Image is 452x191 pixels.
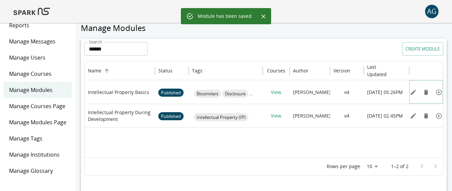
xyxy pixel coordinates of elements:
div: Reports [4,17,72,33]
button: Create module [402,42,443,56]
p: 1–2 of 2 [391,163,409,170]
button: Remove [421,111,431,121]
button: Preview [434,111,444,121]
div: Status [158,67,172,74]
div: v4 [330,104,364,127]
div: Manage Tags [4,130,72,147]
span: Published [158,105,184,128]
div: AG [425,5,439,18]
div: Manage Users [4,50,72,66]
div: Manage Institutions [4,147,72,163]
span: Published [158,81,184,104]
div: Manage Modules [4,82,72,98]
h6: Last Updated [367,63,396,78]
p: Rows per page: [327,163,361,170]
label: Search [89,39,102,45]
div: Module has been saved. [198,10,253,22]
svg: Edit [410,89,417,96]
button: Preview [434,87,444,97]
button: Close [258,11,268,22]
button: Edit [408,111,418,121]
button: Sort [173,66,183,75]
div: Tags [192,67,202,74]
div: Manage Modules Page [4,114,72,130]
div: Manage Courses Page [4,98,72,114]
div: 10 [364,162,380,171]
div: Courses [267,67,285,74]
div: Manage Glossary [4,163,72,179]
span: Manage Modules [9,86,66,94]
p: Intellectual Property Basics [88,89,149,96]
p: Intellectual Property During Development [88,109,152,123]
svg: Preview [435,89,442,96]
span: Manage Glossary [9,167,66,175]
span: Manage Users [9,54,66,62]
span: Manage Institutions [9,151,66,159]
button: Sort [102,66,111,75]
button: Remove [421,87,431,97]
div: Manage Courses [4,66,72,82]
span: Manage Messages [9,37,66,45]
button: Sort [309,66,319,75]
svg: Remove [423,113,429,119]
svg: Preview [435,113,442,119]
div: Author [293,67,309,74]
svg: Edit [410,113,417,119]
span: Manage Modules Page [9,118,66,126]
div: Name [88,67,101,74]
p: [DATE] 05:26PM [367,89,403,96]
button: account of current user [425,5,439,18]
p: [PERSON_NAME] [293,89,331,96]
img: Logo of SPARK at Stanford [13,3,50,20]
p: [PERSON_NAME] [293,113,331,119]
span: Manage Tags [9,134,66,142]
button: Sort [203,66,213,75]
button: Sort [396,66,406,75]
button: Sort [351,66,360,75]
svg: Remove [423,89,429,96]
div: Version [333,67,350,74]
h5: Manage Modules [81,23,447,33]
div: Manage Messages [4,33,72,50]
a: View [271,113,281,119]
nav: main [4,14,72,182]
span: Manage Courses [9,70,66,78]
div: v4 [330,80,364,104]
span: Manage Courses Page [9,102,66,110]
span: Reports [9,21,66,29]
button: Edit [408,87,418,97]
a: View [271,89,281,95]
p: [DATE] 02:45PM [367,113,403,119]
